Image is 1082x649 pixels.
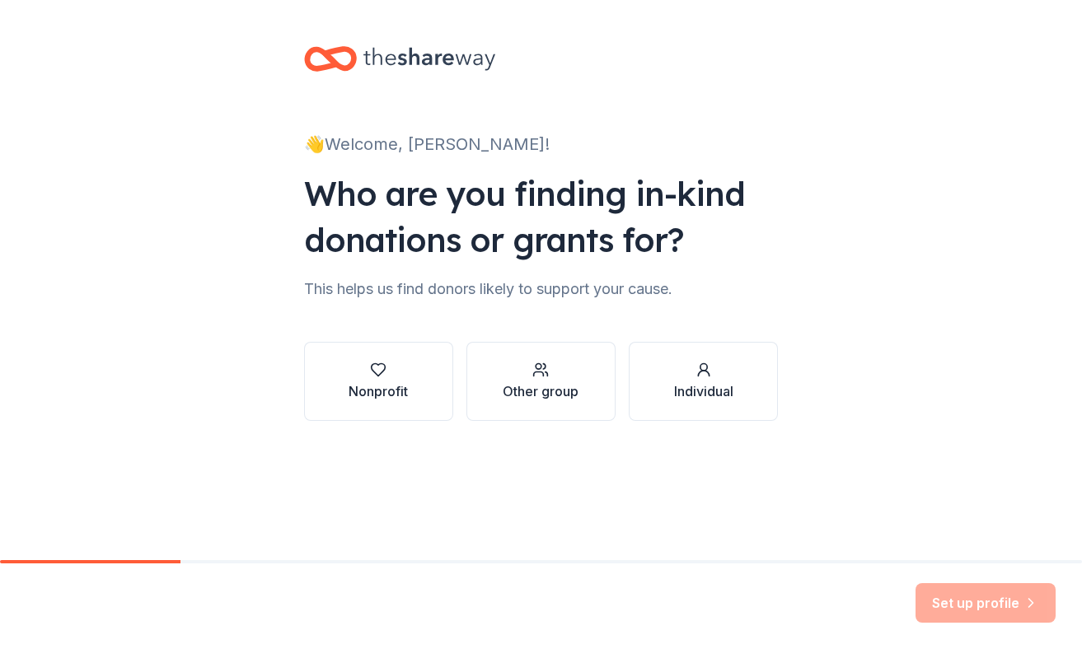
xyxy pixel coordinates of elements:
div: Who are you finding in-kind donations or grants for? [304,170,779,263]
div: Nonprofit [349,381,408,401]
div: 👋 Welcome, [PERSON_NAME]! [304,131,779,157]
button: Individual [629,342,778,421]
div: Other group [503,381,578,401]
button: Nonprofit [304,342,453,421]
div: Individual [674,381,733,401]
div: This helps us find donors likely to support your cause. [304,276,779,302]
button: Other group [466,342,616,421]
